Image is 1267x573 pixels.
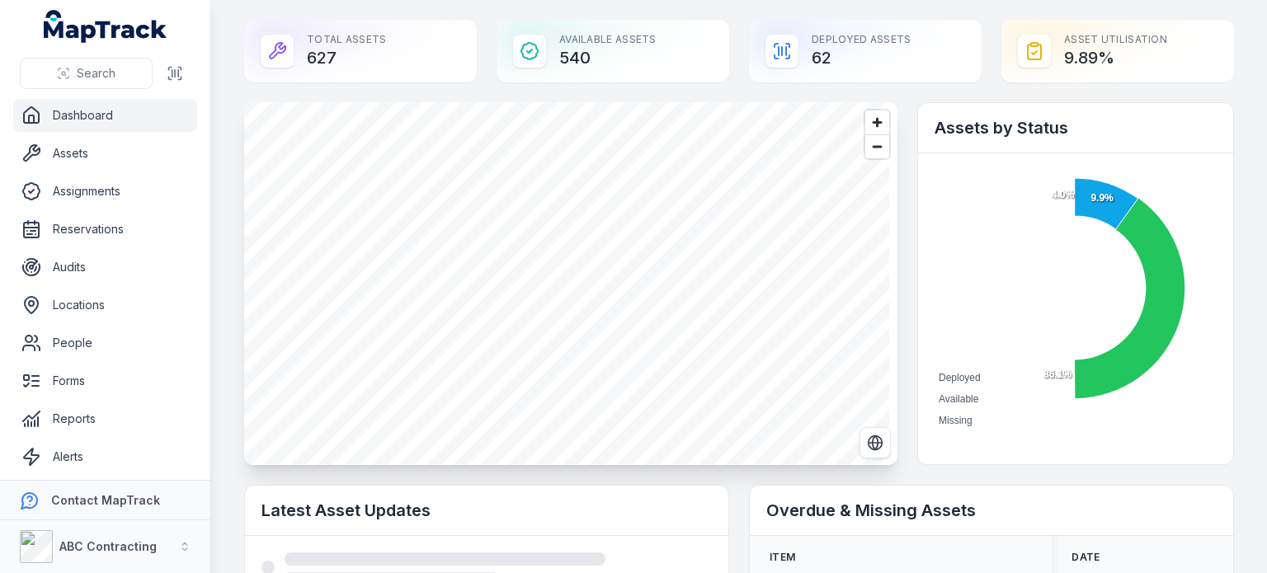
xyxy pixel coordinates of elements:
[13,402,197,435] a: Reports
[865,134,889,158] button: Zoom out
[261,499,712,522] h2: Latest Asset Updates
[20,58,153,89] button: Search
[939,372,981,383] span: Deployed
[770,551,795,564] span: Item
[77,65,115,82] span: Search
[13,175,197,208] a: Assignments
[13,99,197,132] a: Dashboard
[13,440,197,473] a: Alerts
[244,102,889,465] canvas: Map
[865,110,889,134] button: Zoom in
[766,499,1217,522] h2: Overdue & Missing Assets
[13,326,197,359] a: People
[44,10,167,43] a: MapTrack
[13,364,197,397] a: Forms
[13,213,197,246] a: Reservations
[939,393,978,405] span: Available
[13,289,197,322] a: Locations
[13,137,197,170] a: Assets
[13,251,197,284] a: Audits
[51,493,160,507] strong: Contact MapTrack
[59,539,157,553] strong: ABC Contracting
[1072,551,1100,564] span: Date
[939,415,973,426] span: Missing
[935,116,1217,139] h2: Assets by Status
[13,478,197,511] a: Settings
[860,427,891,458] button: Switch to Satellite View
